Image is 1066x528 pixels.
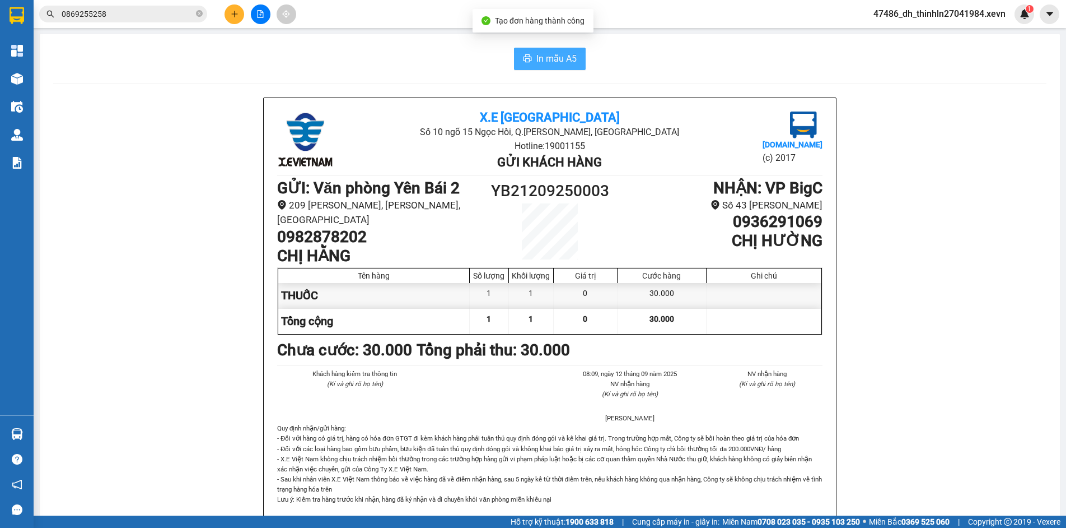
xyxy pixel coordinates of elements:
div: 0 [554,283,618,308]
b: X.E [GEOGRAPHIC_DATA] [480,110,620,124]
div: 1 [509,283,554,308]
p: - Đối với hàng có giá trị, hàng có hóa đơn GTGT đi kèm khách hàng phải tuân thủ quy định đóng gói... [277,433,822,504]
span: environment [710,200,720,210]
span: Hỗ trợ kỹ thuật: [511,516,614,528]
strong: 0708 023 035 - 0935 103 250 [758,517,860,526]
b: [DOMAIN_NAME] [763,140,822,149]
span: Cung cấp máy in - giấy in: [632,516,719,528]
span: file-add [256,10,264,18]
strong: 0369 525 060 [901,517,950,526]
div: Khối lượng [512,271,550,280]
span: 1 [529,314,533,323]
span: 30.000 [649,314,674,323]
img: logo-vxr [10,7,24,24]
b: GỬI : Văn phòng Yên Bái 2 [277,179,460,197]
span: Miền Bắc [869,516,950,528]
li: 209 [PERSON_NAME], [PERSON_NAME], [GEOGRAPHIC_DATA] [277,198,481,228]
span: check-circle [481,16,490,25]
button: file-add [251,4,270,24]
img: logo.jpg [790,112,817,138]
span: copyright [1004,518,1012,526]
div: Số lượng [473,271,506,280]
span: notification [12,479,22,490]
button: plus [225,4,244,24]
button: caret-down [1040,4,1059,24]
img: warehouse-icon [11,101,23,113]
h1: 0936291069 [618,212,822,231]
b: Chưa cước : 30.000 [277,341,412,359]
div: Tên hàng [281,271,466,280]
li: Hotline: 19001155 [105,41,468,55]
span: printer [523,54,532,64]
b: Gửi khách hàng [497,155,602,169]
img: solution-icon [11,157,23,169]
span: close-circle [196,10,203,17]
span: search [46,10,54,18]
li: Khách hàng kiểm tra thông tin [300,369,410,379]
b: NHẬN : VP BigC [713,179,822,197]
span: aim [282,10,290,18]
div: Ghi chú [709,271,819,280]
li: NV nhận hàng [574,379,685,389]
div: Cước hàng [620,271,703,280]
li: NV nhận hàng [712,369,823,379]
span: ⚪️ [863,520,866,524]
span: | [958,516,960,528]
span: 0 [583,314,587,323]
b: Tổng phải thu: 30.000 [417,341,570,359]
sup: 1 [1026,5,1034,13]
span: Tạo đơn hàng thành công [495,16,585,25]
span: | [622,516,624,528]
span: Miền Nam [722,516,860,528]
span: close-circle [196,9,203,20]
i: (Kí và ghi rõ họ tên) [739,380,795,388]
img: warehouse-icon [11,428,23,440]
i: (Kí và ghi rõ họ tên) [602,390,658,398]
img: warehouse-icon [11,129,23,141]
h1: CHỊ HƯỜNG [618,231,822,251]
span: In mẫu A5 [536,52,577,66]
button: printerIn mẫu A5 [514,48,586,70]
span: 1 [487,314,491,323]
li: Số 43 [PERSON_NAME] [618,198,822,213]
i: (Kí và ghi rõ họ tên) [327,380,383,388]
span: 1 [1027,5,1031,13]
span: 47486_dh_thinhln27041984.xevn [864,7,1014,21]
strong: 1900 633 818 [565,517,614,526]
img: logo.jpg [277,112,333,168]
span: Tổng cộng [281,314,333,328]
img: logo.jpg [14,14,70,70]
li: (c) 2017 [763,151,822,165]
img: warehouse-icon [11,73,23,85]
h1: 0982878202 [277,228,481,247]
div: THUỐC [278,283,470,308]
li: Số 10 ngõ 15 Ngọc Hồi, Q.[PERSON_NAME], [GEOGRAPHIC_DATA] [105,27,468,41]
b: GỬI : Văn phòng Yên Bái 2 [14,81,197,100]
li: 08:09, ngày 12 tháng 09 năm 2025 [574,369,685,379]
img: icon-new-feature [1020,9,1030,19]
h1: YB21209250003 [481,179,618,203]
span: message [12,504,22,515]
button: aim [277,4,296,24]
div: Giá trị [557,271,614,280]
img: dashboard-icon [11,45,23,57]
span: environment [277,200,287,210]
li: Hotline: 19001155 [368,139,731,153]
div: Quy định nhận/gửi hàng : [277,423,822,504]
div: 1 [470,283,509,308]
input: Tìm tên, số ĐT hoặc mã đơn [62,8,194,20]
li: [PERSON_NAME] [574,413,685,423]
div: 30.000 [618,283,707,308]
span: question-circle [12,454,22,465]
h1: CHỊ HẰNG [277,247,481,266]
span: caret-down [1045,9,1055,19]
li: Số 10 ngõ 15 Ngọc Hồi, Q.[PERSON_NAME], [GEOGRAPHIC_DATA] [368,125,731,139]
span: plus [231,10,239,18]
